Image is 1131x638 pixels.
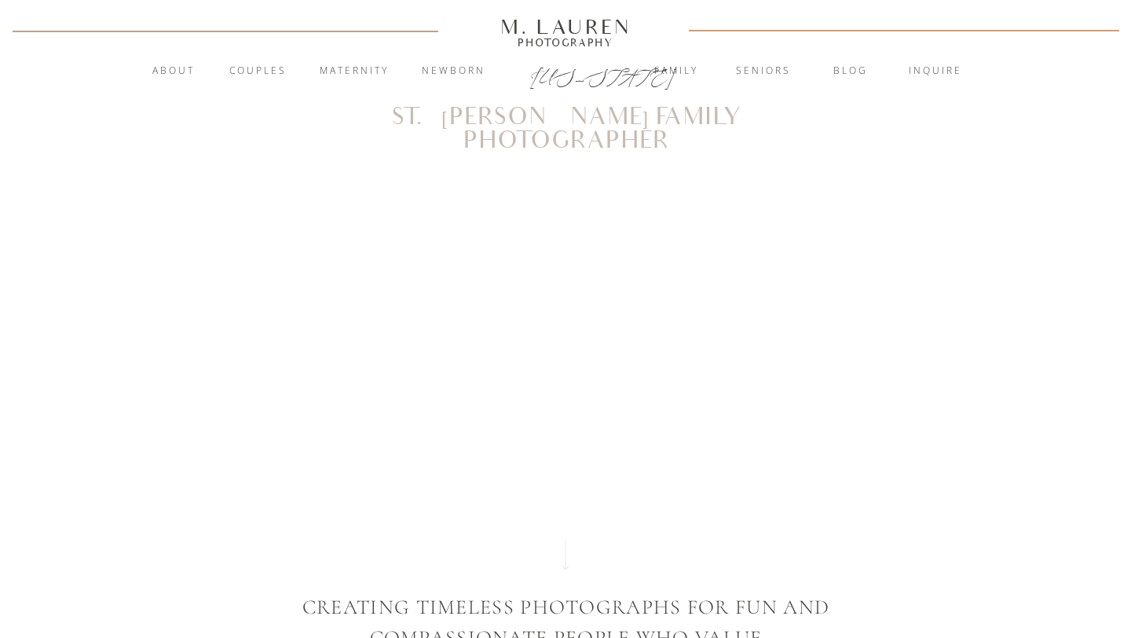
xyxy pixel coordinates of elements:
[634,64,719,79] a: Family
[143,64,203,79] a: About
[411,64,496,79] a: Newborn
[893,64,978,79] a: inquire
[808,64,893,79] a: blog
[312,64,397,79] a: Maternity
[513,521,620,535] a: View Gallery
[530,64,602,83] a: [US_STATE]
[493,38,638,46] a: Photography
[453,18,678,35] a: M. Lauren
[721,64,806,79] a: Seniors
[322,106,810,129] h1: St. [PERSON_NAME] Family Photographer
[215,64,300,79] a: Couples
